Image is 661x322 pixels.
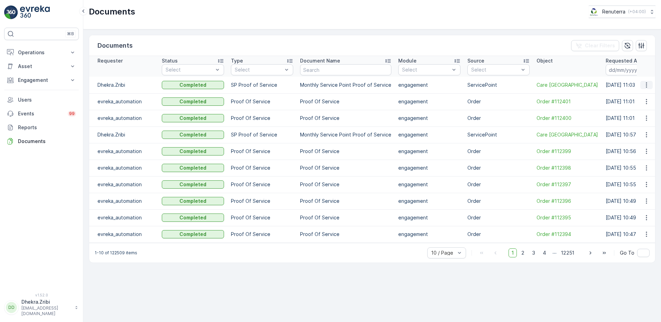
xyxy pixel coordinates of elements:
[235,66,282,73] p: Select
[4,121,79,134] a: Reports
[21,299,71,305] p: Dhekra.Zribi
[20,6,50,19] img: logo_light-DOdMpM7g.png
[231,148,293,155] p: Proof Of Service
[398,231,460,238] p: engagement
[537,82,599,88] a: Care Plus Medical Centre
[529,248,538,257] span: 3
[97,164,155,171] p: evreka_automation
[537,164,599,171] a: Order #112398
[18,124,76,131] p: Reports
[467,164,530,171] p: Order
[467,57,484,64] p: Source
[179,131,206,138] p: Completed
[300,57,340,64] p: Document Name
[231,98,293,105] p: Proof Of Service
[398,181,460,188] p: engagement
[6,302,17,313] div: DD
[4,73,79,87] button: Engagement
[162,57,178,64] p: Status
[231,181,293,188] p: Proof Of Service
[4,6,18,19] img: logo
[4,59,79,73] button: Asset
[537,231,599,238] span: Order #112394
[162,230,224,238] button: Completed
[95,250,137,256] p: 1-10 of 122509 items
[467,82,530,88] p: ServicePoint
[467,148,530,155] p: Order
[585,42,615,49] p: Clear Filters
[162,214,224,222] button: Completed
[537,148,599,155] a: Order #112399
[18,138,76,145] p: Documents
[537,131,599,138] a: Care Plus Medical Centre
[509,248,517,257] span: 1
[589,6,655,18] button: Renuterra(+04:00)
[97,82,155,88] p: Dhekra.Zribi
[4,293,79,297] span: v 1.52.0
[231,231,293,238] p: Proof Of Service
[97,115,155,122] p: evreka_automation
[300,115,391,122] p: Proof Of Service
[231,82,293,88] p: SP Proof of Service
[467,181,530,188] p: Order
[162,131,224,139] button: Completed
[571,40,619,51] button: Clear Filters
[398,98,460,105] p: engagement
[537,198,599,205] a: Order #112396
[398,148,460,155] p: engagement
[300,131,391,138] p: Monthly Service Point Proof of Service
[18,77,65,84] p: Engagement
[300,198,391,205] p: Proof Of Service
[467,131,530,138] p: ServicePoint
[179,148,206,155] p: Completed
[97,231,155,238] p: evreka_automation
[69,111,75,116] p: 99
[300,231,391,238] p: Proof Of Service
[537,131,599,138] span: Care [GEOGRAPHIC_DATA]
[97,198,155,205] p: evreka_automation
[97,148,155,155] p: evreka_automation
[537,98,599,105] span: Order #112401
[97,131,155,138] p: Dhekra.Zribi
[231,57,243,64] p: Type
[4,107,79,121] a: Events99
[300,164,391,171] p: Proof Of Service
[162,147,224,155] button: Completed
[179,164,206,171] p: Completed
[300,181,391,188] p: Proof Of Service
[21,305,71,316] p: [EMAIL_ADDRESS][DOMAIN_NAME]
[537,214,599,221] a: Order #112395
[97,41,133,50] p: Documents
[18,110,64,117] p: Events
[558,248,577,257] span: 12251
[162,114,224,122] button: Completed
[537,181,599,188] span: Order #112397
[589,8,599,16] img: Screenshot_2024-07-26_at_13.33.01.png
[162,81,224,89] button: Completed
[467,98,530,105] p: Order
[179,115,206,122] p: Completed
[67,31,74,37] p: ⌘B
[97,98,155,105] p: evreka_automation
[402,66,450,73] p: Select
[166,66,213,73] p: Select
[231,131,293,138] p: SP Proof of Service
[300,148,391,155] p: Proof Of Service
[467,231,530,238] p: Order
[537,57,553,64] p: Object
[398,214,460,221] p: engagement
[231,164,293,171] p: Proof Of Service
[606,57,639,64] p: Requested At
[179,98,206,105] p: Completed
[398,131,460,138] p: engagement
[300,98,391,105] p: Proof Of Service
[398,198,460,205] p: engagement
[537,115,599,122] a: Order #112400
[4,93,79,107] a: Users
[97,181,155,188] p: evreka_automation
[4,134,79,148] a: Documents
